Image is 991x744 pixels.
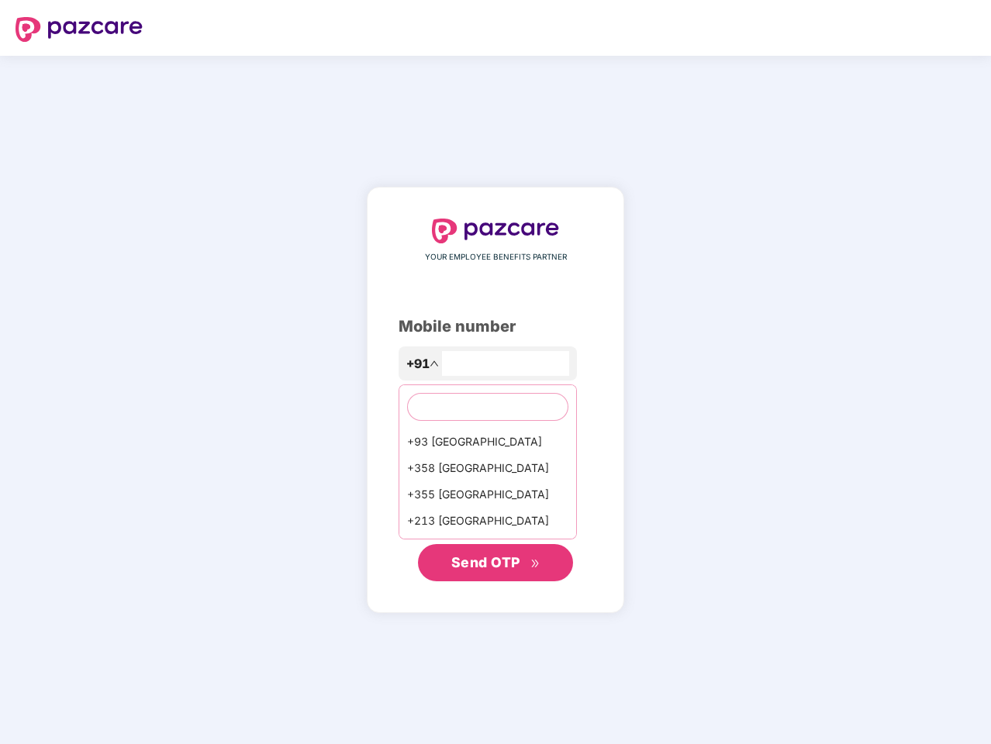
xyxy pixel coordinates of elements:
div: +93 [GEOGRAPHIC_DATA] [399,429,576,455]
div: +1684 AmericanSamoa [399,534,576,560]
div: +358 [GEOGRAPHIC_DATA] [399,455,576,481]
span: up [430,359,439,368]
img: logo [16,17,143,42]
span: YOUR EMPLOYEE BENEFITS PARTNER [425,251,567,263]
span: double-right [530,559,540,569]
div: +213 [GEOGRAPHIC_DATA] [399,508,576,534]
button: Send OTPdouble-right [418,544,573,581]
div: +355 [GEOGRAPHIC_DATA] [399,481,576,508]
div: Mobile number [399,315,592,339]
span: +91 [406,354,430,374]
span: Send OTP [451,554,520,570]
img: logo [432,219,559,243]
